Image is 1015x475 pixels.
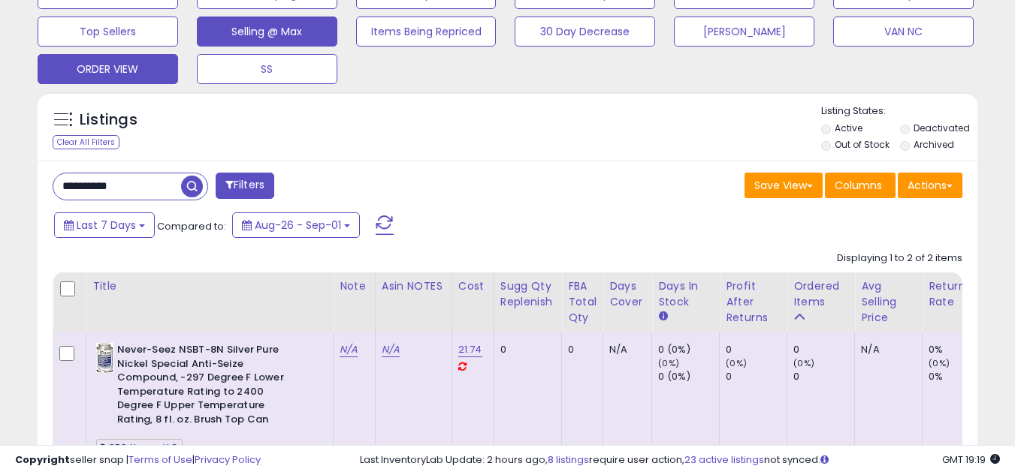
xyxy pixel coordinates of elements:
[684,452,764,467] a: 23 active listings
[197,54,337,84] button: SS
[77,218,136,233] span: Last 7 Days
[382,278,446,294] div: Asin NOTES
[942,452,1000,467] span: 2025-09-9 19:19 GMT
[360,453,1000,467] div: Last InventoryLab Update: 2 hours ago, require user action, not synced.
[494,272,562,332] th: Please note that this number is a calculation based on your required days of coverage and your ve...
[609,343,640,356] div: N/A
[568,278,597,326] div: FBA Total Qty
[157,219,226,233] span: Compared to:
[458,278,488,294] div: Cost
[745,173,823,198] button: Save View
[38,17,178,47] button: Top Sellers
[117,343,300,430] b: Never-Seez NSBT-8N Silver Pure Nickel Special Anti-Seize Compound, -297 Degree F Lower Temperatur...
[658,343,719,356] div: 0 (0%)
[458,342,482,357] a: 21.74
[255,218,341,233] span: Aug-26 - Sep-01
[835,122,862,134] label: Active
[548,452,589,467] a: 8 listings
[500,278,556,310] div: Sugg Qty Replenish
[726,343,787,356] div: 0
[340,342,358,357] a: N/A
[658,278,713,310] div: Days In Stock
[658,310,667,323] small: Days In Stock.
[15,453,261,467] div: seller snap | |
[96,343,113,373] img: 51jwFH7mLjL._SL40_.jpg
[232,212,360,238] button: Aug-26 - Sep-01
[825,173,896,198] button: Columns
[54,212,155,238] button: Last 7 Days
[195,452,261,467] a: Privacy Policy
[793,278,848,310] div: Ordered Items
[658,357,679,369] small: (0%)
[375,272,452,332] th: CSV column name: cust_attr_1_ Asin NOTES
[861,278,916,326] div: Avg Selling Price
[861,343,911,356] div: N/A
[837,251,962,266] div: Displaying 1 to 2 of 2 items
[898,173,962,198] button: Actions
[793,357,814,369] small: (0%)
[382,342,400,357] a: N/A
[340,278,369,294] div: Note
[128,452,192,467] a: Terms of Use
[833,17,974,47] button: VAN NC
[15,452,70,467] strong: Copyright
[914,122,970,134] label: Deactivated
[500,343,551,356] div: 0
[726,370,787,383] div: 0
[821,104,977,119] p: Listing States:
[568,343,591,356] div: 0
[793,370,854,383] div: 0
[53,135,119,149] div: Clear All Filters
[793,343,854,356] div: 0
[515,17,655,47] button: 30 Day Decrease
[835,138,890,151] label: Out of Stock
[80,110,137,131] h5: Listings
[929,278,983,310] div: Return Rate
[38,54,178,84] button: ORDER VIEW
[197,17,337,47] button: Selling @ Max
[929,370,989,383] div: 0%
[674,17,814,47] button: [PERSON_NAME]
[929,343,989,356] div: 0%
[726,278,781,326] div: Profit After Returns
[658,370,719,383] div: 0 (0%)
[609,278,645,310] div: Days Cover
[356,17,497,47] button: Items Being Repriced
[92,278,327,294] div: Title
[726,357,747,369] small: (0%)
[216,173,274,199] button: Filters
[835,178,882,193] span: Columns
[914,138,954,151] label: Archived
[929,357,950,369] small: (0%)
